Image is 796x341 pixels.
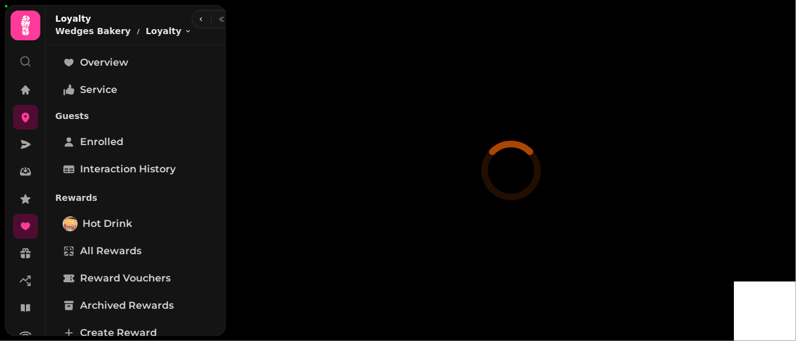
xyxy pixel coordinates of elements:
a: Interaction History [55,157,216,182]
span: Overview [80,55,128,70]
a: All Rewards [55,239,216,263]
span: Enrolled [80,135,123,149]
span: All Rewards [80,244,141,259]
img: Hot Drink [64,218,76,230]
a: Enrolled [55,130,216,154]
a: Archived Rewards [55,293,216,318]
a: Overview [55,50,216,75]
p: Rewards [55,187,216,209]
nav: breadcrumb [55,25,192,37]
iframe: Chat Widget [734,281,796,341]
span: Service [80,82,117,97]
p: Guests [55,105,216,127]
span: Create reward [80,325,157,340]
h2: Loyalty [55,12,192,25]
a: Hot DrinkHot Drink [55,211,216,236]
span: Hot Drink [83,216,132,231]
button: Loyalty [146,25,192,37]
p: Wedges Bakery [55,25,131,37]
a: Service [55,77,216,102]
span: Interaction History [80,162,176,177]
a: Reward Vouchers [55,266,216,291]
span: Reward Vouchers [80,271,171,286]
span: Archived Rewards [80,298,174,313]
